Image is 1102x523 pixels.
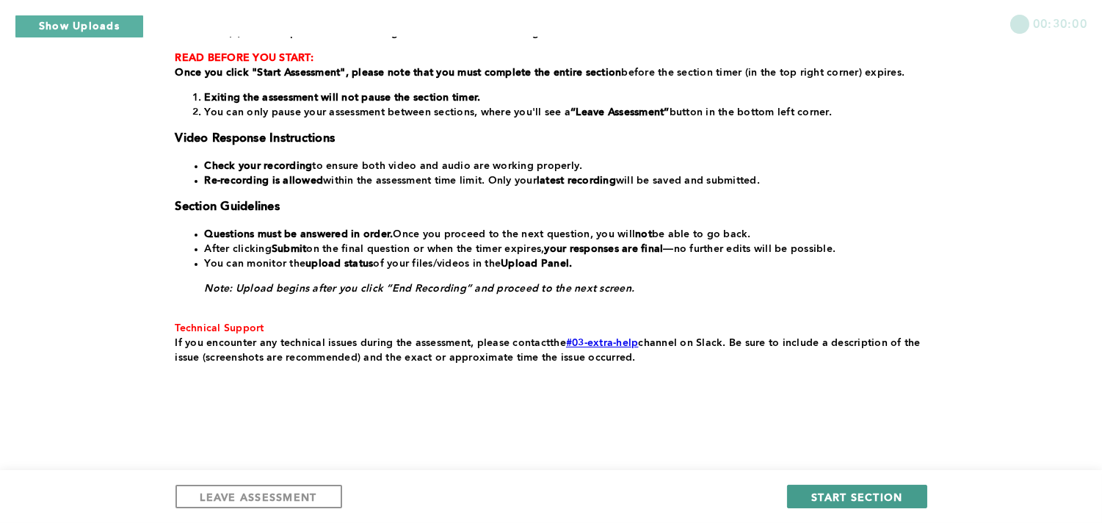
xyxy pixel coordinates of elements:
[205,176,324,186] strong: Re-recording is allowed
[205,173,921,188] li: within the assessment time limit. Only your will be saved and submitted.
[175,68,622,78] strong: Once you click "Start Assessment", please note that you must complete the entire section
[205,284,635,294] em: Note: Upload begins after you click “End Recording” and proceed to the next screen.
[635,229,652,239] strong: not
[175,338,924,363] span: . Be sure to include a description of the issue (screenshots are recommended) and the exact or ap...
[205,242,921,256] li: After clicking on the final question or when the timer expires, —no further edits will be possible.
[175,485,342,508] button: LEAVE ASSESSMENT
[175,131,921,146] h3: Video Response Instructions
[175,53,314,63] strong: READ BEFORE YOU START:
[787,485,927,508] button: START SECTION
[1033,15,1087,32] span: 00:30:00
[205,105,921,120] li: You can only pause your assessment between sections, where you'll see a button in the bottom left...
[175,336,921,365] p: the channel on Slack
[200,490,317,504] span: LEAVE ASSESSMENT
[205,159,921,173] li: to ensure both video and audio are working properly.
[205,256,921,271] li: You can monitor the of your files/videos in the
[545,244,664,254] strong: your responses are final
[570,107,670,118] strong: “Leave Assessment”
[205,227,921,242] li: Once you proceed to the next question, you will be able to go back.
[15,15,144,38] button: Show Uploads
[175,200,921,214] h3: Section Guidelines
[175,65,921,80] p: before the section timer (in the top right corner) expires.
[175,323,264,333] span: Technical Support
[501,259,572,269] strong: Upload Panel.
[305,259,373,269] strong: upload status
[205,161,313,171] strong: Check your recording
[205,93,481,103] strong: Exiting the assessment will not pause the section timer.
[205,229,394,239] strong: Questions must be answered in order.
[811,490,902,504] span: START SECTION
[537,176,616,186] strong: latest recording
[175,338,551,348] span: If you encounter any technical issues during the assessment, please contact
[272,244,307,254] strong: Submit
[566,338,639,348] a: #03-extra-help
